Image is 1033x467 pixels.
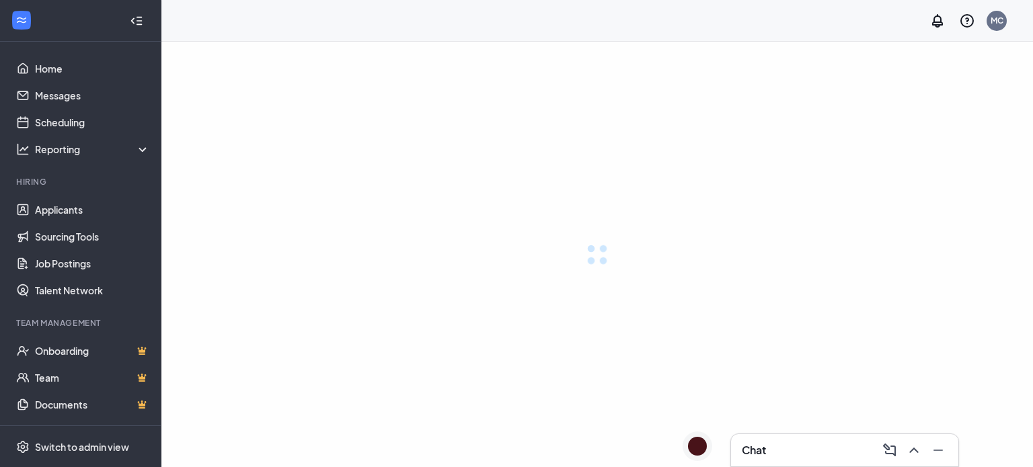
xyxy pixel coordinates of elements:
a: Home [35,55,150,82]
svg: Notifications [929,13,946,29]
svg: Minimize [930,442,946,458]
button: ChevronUp [902,439,923,461]
a: Applicants [35,196,150,223]
a: OnboardingCrown [35,337,150,364]
div: Hiring [16,176,147,187]
svg: ChevronUp [906,442,922,458]
div: Switch to admin view [35,440,129,454]
a: Talent Network [35,277,150,304]
svg: Collapse [130,14,143,28]
a: SurveysCrown [35,418,150,445]
svg: Analysis [16,142,30,156]
a: Sourcing Tools [35,223,150,250]
svg: ComposeMessage [882,442,898,458]
svg: WorkstreamLogo [15,13,28,27]
div: Team Management [16,317,147,329]
button: ComposeMessage [878,439,899,461]
svg: Settings [16,440,30,454]
a: Job Postings [35,250,150,277]
button: Minimize [926,439,948,461]
div: MC [991,15,1003,26]
div: Reporting [35,142,151,156]
a: TeamCrown [35,364,150,391]
svg: QuestionInfo [959,13,975,29]
a: Messages [35,82,150,109]
h3: Chat [742,443,766,458]
a: Scheduling [35,109,150,136]
a: DocumentsCrown [35,391,150,418]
